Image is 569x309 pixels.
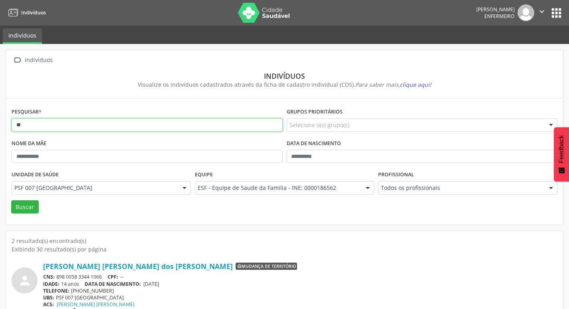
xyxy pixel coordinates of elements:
[17,72,552,80] div: Indivíduos
[121,273,124,280] span: --
[195,169,213,181] label: Equipe
[12,169,59,181] label: Unidade de saúde
[21,9,46,16] span: Indivíduos
[537,7,546,16] i: 
[43,287,69,294] span: TELEFONE:
[43,294,54,301] span: UBS:
[534,4,549,21] button: 
[43,273,557,280] div: 898 0058 3344 1066
[43,281,59,287] span: IDADE:
[43,301,54,308] span: ACS:
[549,6,563,20] button: apps
[12,245,557,253] div: Exibindo 30 resultado(s) por página
[12,237,557,245] div: 2 resultado(s) encontrado(s)
[287,138,341,150] label: Data de nascimento
[400,81,431,88] span: clique aqui!
[554,127,569,181] button: Feedback - Mostrar pesquisa
[381,184,541,192] span: Todos os profissionais
[17,80,552,89] div: Visualize os indivíduos cadastrados através da ficha de cadastro individual (CDS).
[236,263,297,270] span: Mudança de território
[355,81,431,88] i: Para saber mais,
[289,121,349,129] span: Selecione o(s) grupo(s)
[107,273,118,280] span: CPF:
[517,4,534,21] img: img
[23,54,54,66] div: Indivíduos
[3,28,42,44] a: Indivíduos
[12,54,23,66] i: 
[12,54,54,66] a:  Indivíduos
[43,294,557,301] div: PSF 007 [GEOGRAPHIC_DATA]
[57,301,135,308] a: [PERSON_NAME] [PERSON_NAME]
[287,106,343,118] label: Grupos prioritários
[378,169,414,181] label: Profissional
[198,184,358,192] span: ESF - Equipe de Saude da Familia - INE: 0000186562
[14,184,174,192] span: PSF 007 [GEOGRAPHIC_DATA]
[6,6,46,19] a: Indivíduos
[11,200,39,214] button: Buscar
[484,13,515,20] span: Enfermeiro
[43,287,557,294] div: [PHONE_NUMBER]
[476,6,515,13] div: [PERSON_NAME]
[12,138,46,150] label: Nome da mãe
[558,135,565,163] span: Feedback
[43,281,557,287] div: 14 anos
[143,281,159,287] span: [DATE]
[85,281,141,287] span: DATA DE NASCIMENTO:
[43,262,233,271] a: [PERSON_NAME] [PERSON_NAME] dos [PERSON_NAME]
[43,273,55,280] span: CNS:
[12,106,42,118] label: Pesquisar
